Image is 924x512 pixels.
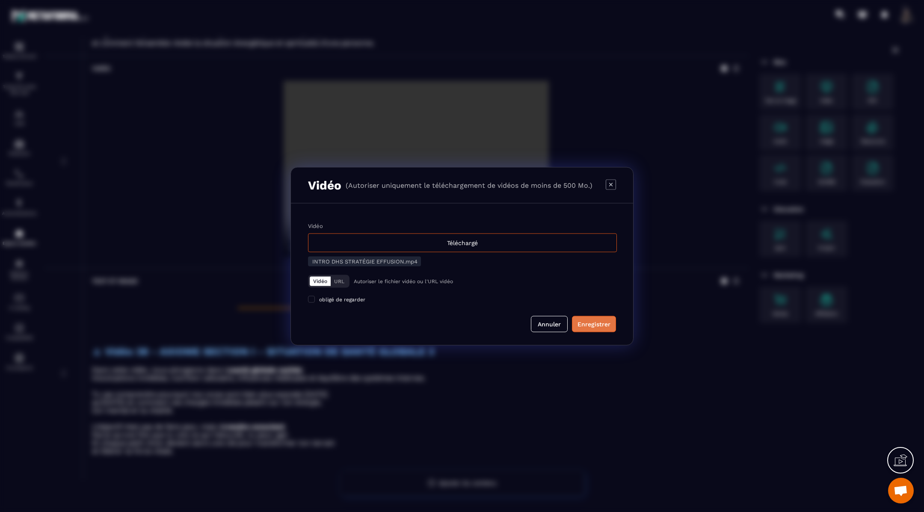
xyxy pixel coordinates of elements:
[888,478,914,503] div: Ouvrir le chat
[319,296,365,302] span: obligé de regarder
[308,178,341,192] h3: Vidéo
[572,316,616,332] button: Enregistrer
[577,320,610,328] div: Enregistrer
[308,233,617,252] div: Téléchargé
[312,258,418,264] span: INTRO DHS STRATÉGIE EFFUSION.mp4
[354,278,453,284] p: Autoriser le fichier vidéo ou l'URL vidéo
[531,316,568,332] button: Annuler
[346,181,592,189] p: (Autoriser uniquement le téléchargement de vidéos de moins de 500 Mo.)
[331,276,348,286] button: URL
[310,276,331,286] button: Vidéo
[308,222,323,229] label: Vidéo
